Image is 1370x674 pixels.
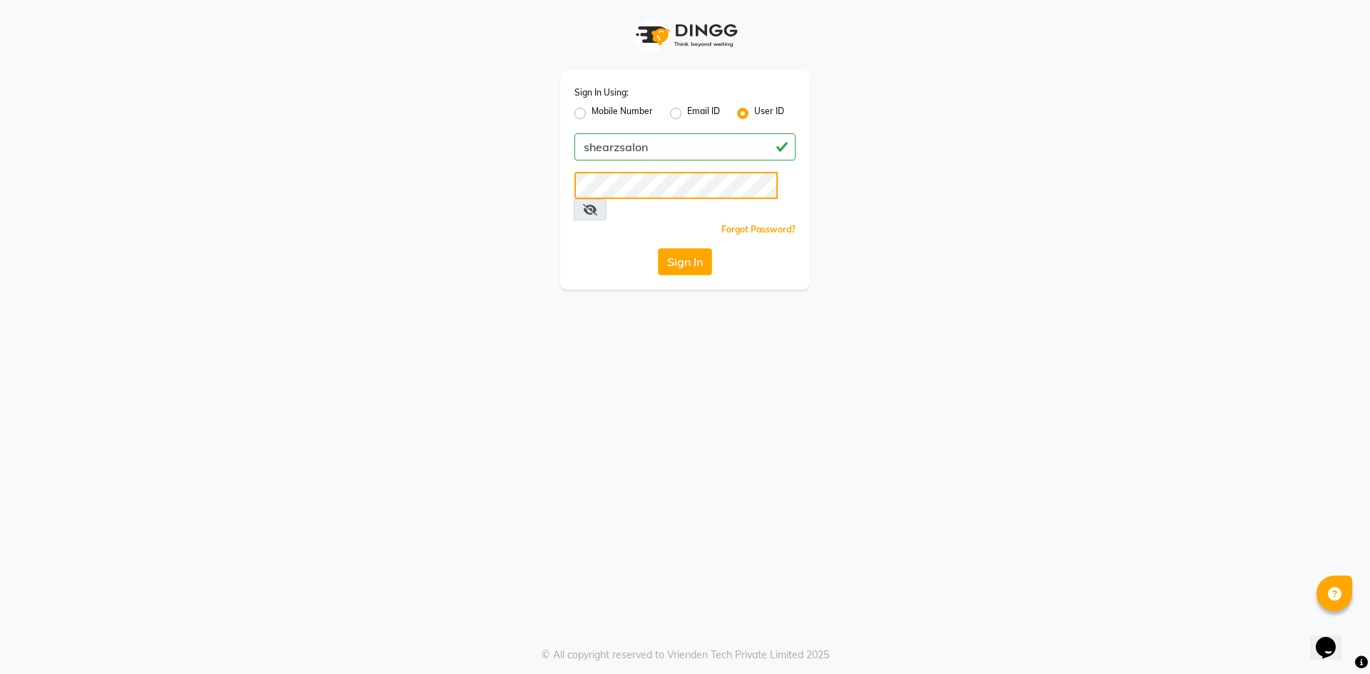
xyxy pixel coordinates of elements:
input: Username [574,172,778,199]
img: logo1.svg [628,14,742,56]
input: Username [574,133,796,160]
label: Mobile Number [592,105,653,122]
button: Sign In [658,248,712,275]
label: User ID [754,105,784,122]
label: Email ID [687,105,720,122]
label: Sign In Using: [574,86,629,99]
a: Forgot Password? [721,224,796,235]
iframe: chat widget [1310,617,1356,660]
